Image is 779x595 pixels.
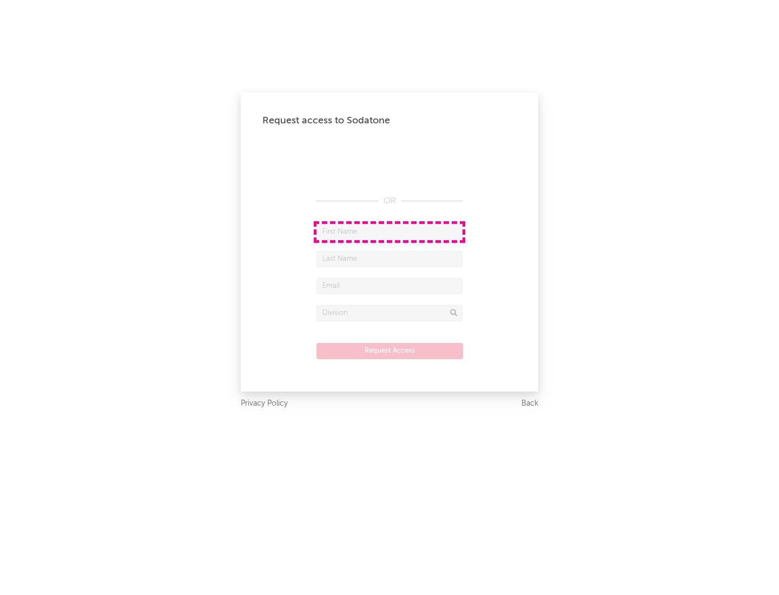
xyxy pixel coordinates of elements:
[316,278,463,294] input: Email
[521,397,538,411] a: Back
[316,251,463,267] input: Last Name
[316,343,463,359] button: Request Access
[262,114,517,127] div: Request access to Sodatone
[316,195,463,208] div: OR
[316,305,463,321] input: Division
[316,224,463,240] input: First Name
[241,397,288,411] a: Privacy Policy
